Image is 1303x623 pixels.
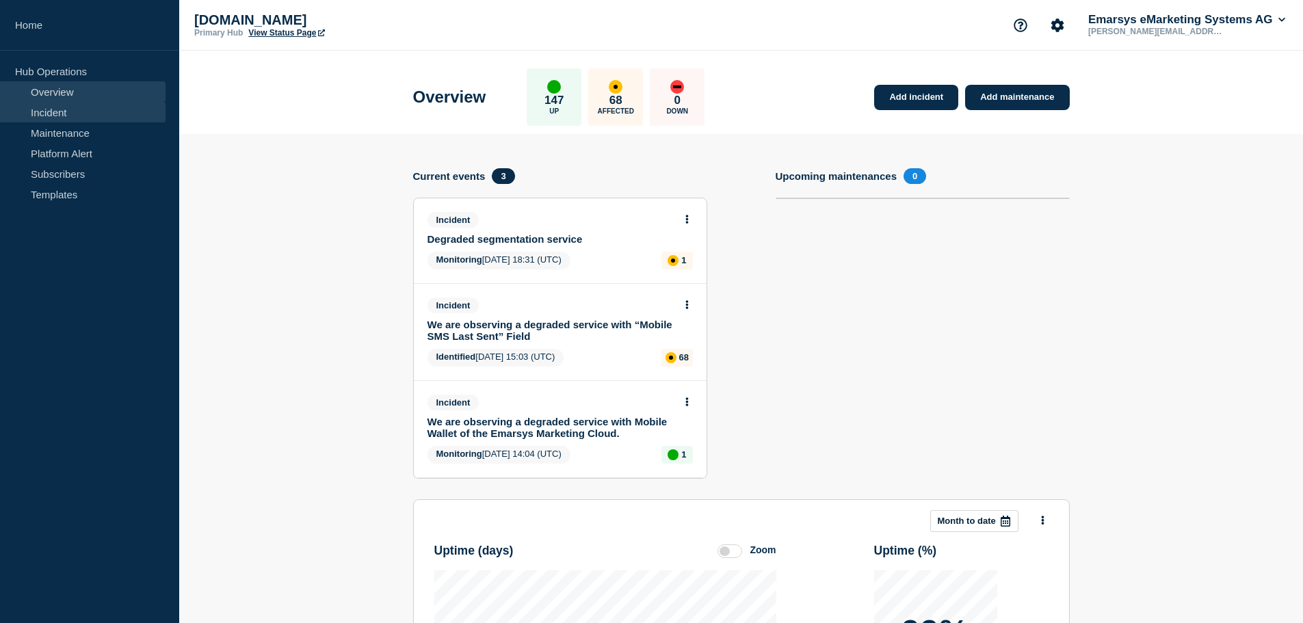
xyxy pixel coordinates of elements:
[248,28,324,38] a: View Status Page
[609,80,622,94] div: affected
[681,449,686,460] p: 1
[427,252,570,269] span: [DATE] 18:31 (UTC)
[194,28,243,38] p: Primary Hub
[609,94,622,107] p: 68
[436,254,482,265] span: Monitoring
[681,255,686,265] p: 1
[413,170,486,182] h4: Current events
[670,80,684,94] div: down
[413,88,486,107] h1: Overview
[965,85,1069,110] a: Add maintenance
[598,107,634,115] p: Affected
[750,544,776,555] div: Zoom
[547,80,561,94] div: up
[679,352,689,362] p: 68
[427,416,674,439] a: We are observing a degraded service with Mobile Wallet of the Emarsys Marketing Cloud.
[436,352,476,362] span: Identified
[549,107,559,115] p: Up
[666,107,688,115] p: Down
[1043,11,1072,40] button: Account settings
[427,319,674,342] a: We are observing a degraded service with “Mobile SMS Last Sent” Field
[874,85,958,110] a: Add incident
[427,395,479,410] span: Incident
[427,212,479,228] span: Incident
[427,349,564,367] span: [DATE] 15:03 (UTC)
[666,352,676,363] div: affected
[427,446,570,464] span: [DATE] 14:04 (UTC)
[492,168,514,184] span: 3
[938,516,996,526] p: Month to date
[427,297,479,313] span: Incident
[674,94,681,107] p: 0
[1006,11,1035,40] button: Support
[194,12,468,28] p: [DOMAIN_NAME]
[436,449,482,459] span: Monitoring
[1085,27,1228,36] p: [PERSON_NAME][EMAIL_ADDRESS][PERSON_NAME][DOMAIN_NAME]
[427,233,674,245] a: Degraded segmentation service
[904,168,926,184] span: 0
[668,255,679,266] div: affected
[544,94,564,107] p: 147
[874,544,937,558] h3: Uptime ( % )
[668,449,679,460] div: up
[434,544,514,558] h3: Uptime ( days )
[1085,13,1288,27] button: Emarsys eMarketing Systems AG
[776,170,897,182] h4: Upcoming maintenances
[930,510,1018,532] button: Month to date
